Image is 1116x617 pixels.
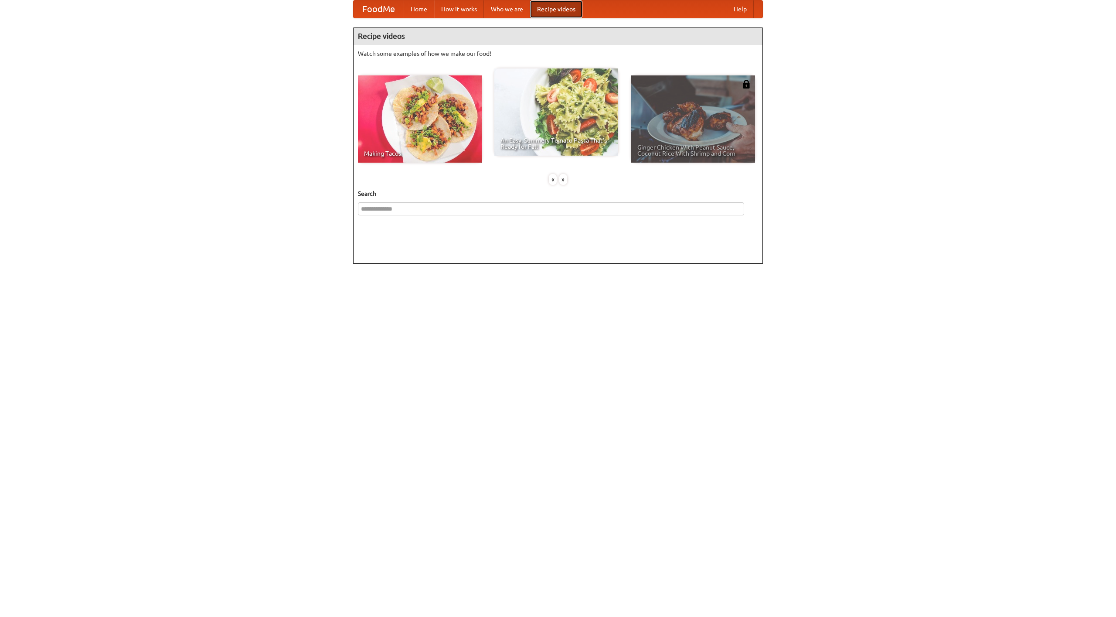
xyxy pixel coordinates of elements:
span: An Easy, Summery Tomato Pasta That's Ready for Fall [500,137,612,150]
a: Help [727,0,754,18]
a: Recipe videos [530,0,582,18]
h4: Recipe videos [354,27,762,45]
div: » [559,174,567,185]
a: Making Tacos [358,75,482,163]
a: An Easy, Summery Tomato Pasta That's Ready for Fall [494,68,618,156]
a: Home [404,0,434,18]
a: FoodMe [354,0,404,18]
h5: Search [358,189,758,198]
div: « [549,174,557,185]
img: 483408.png [742,80,751,89]
span: Making Tacos [364,150,476,157]
a: Who we are [484,0,530,18]
a: How it works [434,0,484,18]
p: Watch some examples of how we make our food! [358,49,758,58]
